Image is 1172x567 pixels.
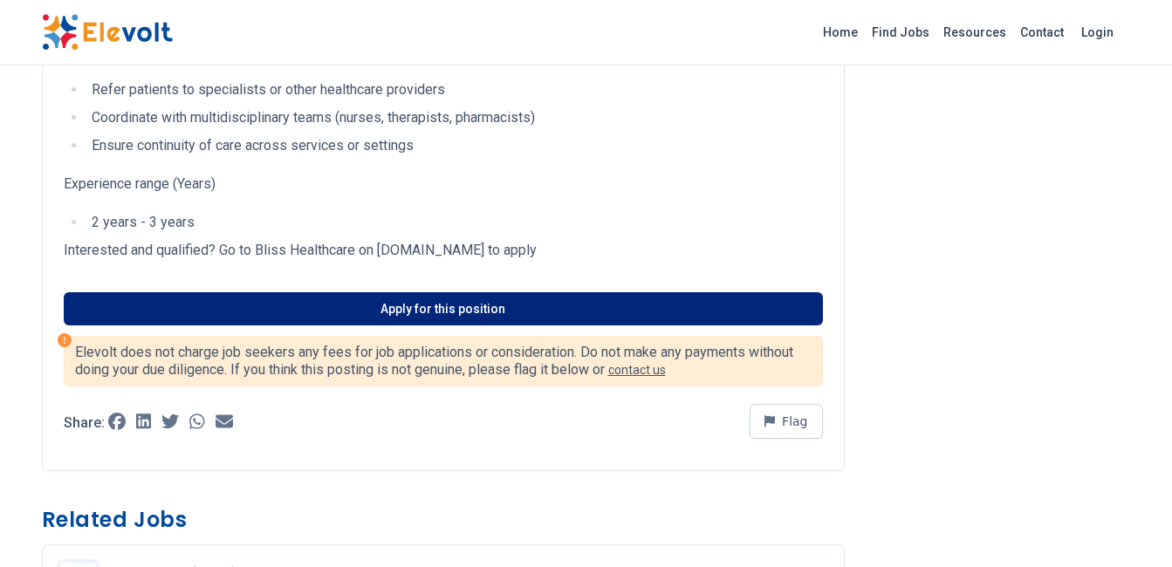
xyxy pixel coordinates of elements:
[816,18,865,46] a: Home
[86,107,823,128] li: Coordinate with multidisciplinary teams (nurses, therapists, pharmacists)
[75,344,812,379] p: Elevolt does not charge job seekers any fees for job applications or consideration. Do not make a...
[936,18,1013,46] a: Resources
[64,174,823,195] p: Experience range (Years)
[750,404,823,439] button: Flag
[64,292,823,325] a: Apply for this position
[42,14,173,51] img: Elevolt
[86,135,823,156] li: Ensure continuity of care across services or settings
[64,240,823,261] p: Interested and qualified? Go to Bliss Healthcare on [DOMAIN_NAME] to apply
[86,212,823,233] li: 2 years - 3 years
[865,18,936,46] a: Find Jobs
[1085,483,1172,567] iframe: Chat Widget
[42,506,845,534] h3: Related Jobs
[1071,15,1124,50] a: Login
[608,363,666,377] a: contact us
[86,79,823,100] li: Refer patients to specialists or other healthcare providers
[64,416,105,430] p: Share:
[1013,18,1071,46] a: Contact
